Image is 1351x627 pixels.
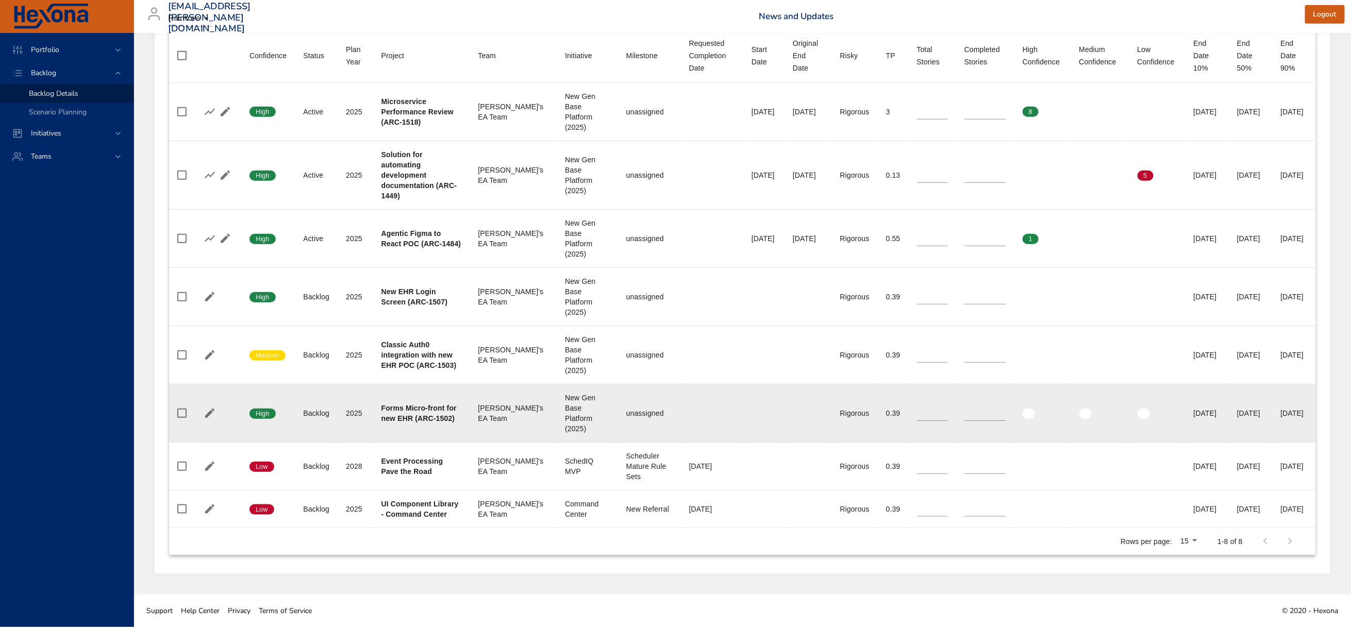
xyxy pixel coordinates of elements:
[29,89,78,98] span: Backlog Details
[793,170,824,180] div: [DATE]
[1079,43,1121,68] div: Medium Confidence
[202,347,218,363] button: Edit Project Details
[346,43,364,68] div: Plan Year
[23,128,70,138] span: Initiatives
[886,408,900,418] div: 0.39
[840,233,870,244] div: Rigorous
[346,408,364,418] div: 2025
[1194,292,1221,302] div: [DATE]
[917,43,948,68] div: Sort
[886,504,900,514] div: 0.39
[886,49,900,62] span: TP
[478,165,548,185] div: [PERSON_NAME]'s EA Team
[752,43,776,68] div: Start Date
[1079,234,1095,244] span: 0
[1313,8,1337,21] span: Logout
[381,341,457,369] b: Classic Auth0 integration with new EHR POC (ARC-1503)
[249,234,276,244] span: High
[1217,536,1243,547] p: 1-8 of 8
[840,49,870,62] span: Risky
[303,49,324,62] div: Sort
[249,171,276,180] span: High
[168,10,212,27] div: Raintree
[478,456,548,477] div: [PERSON_NAME]'s EA Team
[478,345,548,365] div: [PERSON_NAME]'s EA Team
[303,170,329,180] div: Active
[565,49,592,62] div: Initiative
[1079,107,1095,116] span: 0
[1121,536,1172,547] p: Rows per page:
[303,107,329,117] div: Active
[1280,504,1308,514] div: [DATE]
[1023,43,1063,68] div: Sort
[1280,170,1308,180] div: [DATE]
[303,49,329,62] span: Status
[478,499,548,519] div: [PERSON_NAME]'s EA Team
[565,456,610,477] div: SchedIQ MVP
[1237,292,1264,302] div: [DATE]
[886,49,895,62] div: Sort
[381,49,462,62] span: Project
[886,350,900,360] div: 0.39
[689,461,735,471] div: [DATE]
[793,37,824,74] div: Sort
[346,43,364,68] div: Sort
[381,229,461,248] b: Agentic Figma to React POC (ARC-1484)
[1280,350,1308,360] div: [DATE]
[478,49,496,62] div: Sort
[381,97,454,126] b: Microservice Performance Review (ARC-1518)
[565,218,610,259] div: New Gen Base Platform (2025)
[1280,461,1308,471] div: [DATE]
[381,457,443,476] b: Event Processing Pave the Road
[202,167,218,183] button: Show Burnup
[12,4,90,29] img: Hexona
[29,107,87,117] span: Scenario Planning
[1194,170,1221,180] div: [DATE]
[1237,170,1264,180] div: [DATE]
[886,461,900,471] div: 0.39
[303,461,329,471] div: Backlog
[346,504,364,514] div: 2025
[565,49,592,62] div: Sort
[1237,461,1264,471] div: [DATE]
[303,292,329,302] div: Backlog
[202,501,218,517] button: Edit Project Details
[964,43,1006,68] div: Completed Stories
[886,233,900,244] div: 0.55
[964,43,1006,68] div: Sort
[1023,171,1039,180] span: 0
[840,461,870,471] div: Rigorous
[478,101,548,122] div: [PERSON_NAME]'s EA Team
[917,43,948,68] div: Total Stories
[1280,233,1308,244] div: [DATE]
[565,334,610,376] div: New Gen Base Platform (2025)
[249,293,276,302] span: High
[249,49,287,62] div: Sort
[1280,292,1308,302] div: [DATE]
[478,49,548,62] span: Team
[1138,43,1177,68] div: Low Confidence
[840,504,870,514] div: Rigorous
[840,49,858,62] div: Sort
[255,599,316,622] a: Terms of Service
[886,292,900,302] div: 0.39
[793,37,824,74] span: Original End Date
[228,606,251,616] span: Privacy
[249,49,287,62] span: Confidence
[478,228,548,249] div: [PERSON_NAME]'s EA Team
[224,599,255,622] a: Privacy
[1194,37,1221,74] div: End Date 10%
[626,451,673,482] div: Scheduler Mature Rule Sets
[565,276,610,317] div: New Gen Base Platform (2025)
[689,37,735,74] span: Requested Completion Date
[249,409,276,418] span: High
[381,49,405,62] div: Sort
[1023,234,1039,244] span: 1
[840,408,870,418] div: Rigorous
[793,233,824,244] div: [DATE]
[689,37,735,74] div: Sort
[168,1,251,35] h3: [EMAIL_ADDRESS][PERSON_NAME][DOMAIN_NAME]
[23,45,68,55] span: Portfolio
